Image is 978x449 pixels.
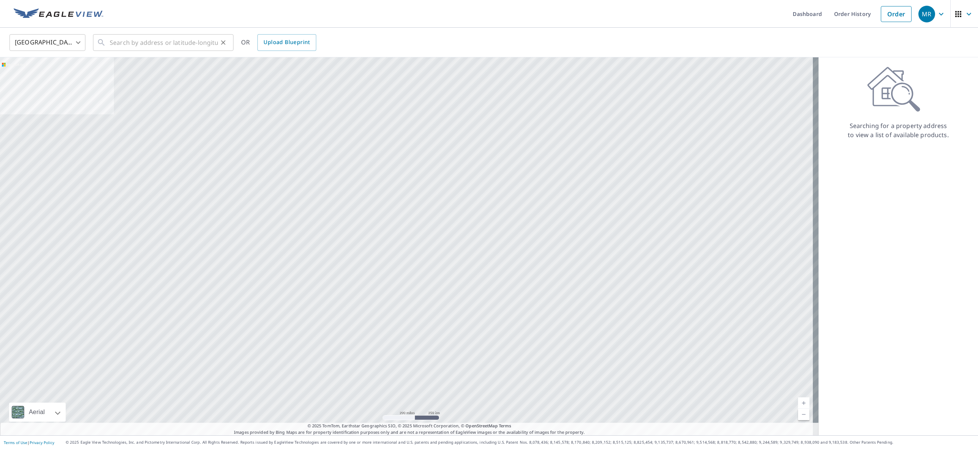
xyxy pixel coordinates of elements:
[27,403,47,422] div: Aerial
[499,423,511,428] a: Terms
[798,397,809,409] a: Current Level 5, Zoom In
[241,34,316,51] div: OR
[66,440,974,445] p: © 2025 Eagle View Technologies, Inc. and Pictometry International Corp. All Rights Reserved. Repo...
[308,423,511,429] span: © 2025 TomTom, Earthstar Geographics SIO, © 2025 Microsoft Corporation, ©
[918,6,935,22] div: MR
[9,403,66,422] div: Aerial
[798,409,809,420] a: Current Level 5, Zoom Out
[4,440,27,445] a: Terms of Use
[881,6,912,22] a: Order
[30,440,54,445] a: Privacy Policy
[263,38,310,47] span: Upload Blueprint
[847,121,949,139] p: Searching for a property address to view a list of available products.
[14,8,103,20] img: EV Logo
[257,34,316,51] a: Upload Blueprint
[465,423,497,428] a: OpenStreetMap
[9,32,85,53] div: [GEOGRAPHIC_DATA]
[4,440,54,445] p: |
[218,37,229,48] button: Clear
[110,32,218,53] input: Search by address or latitude-longitude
